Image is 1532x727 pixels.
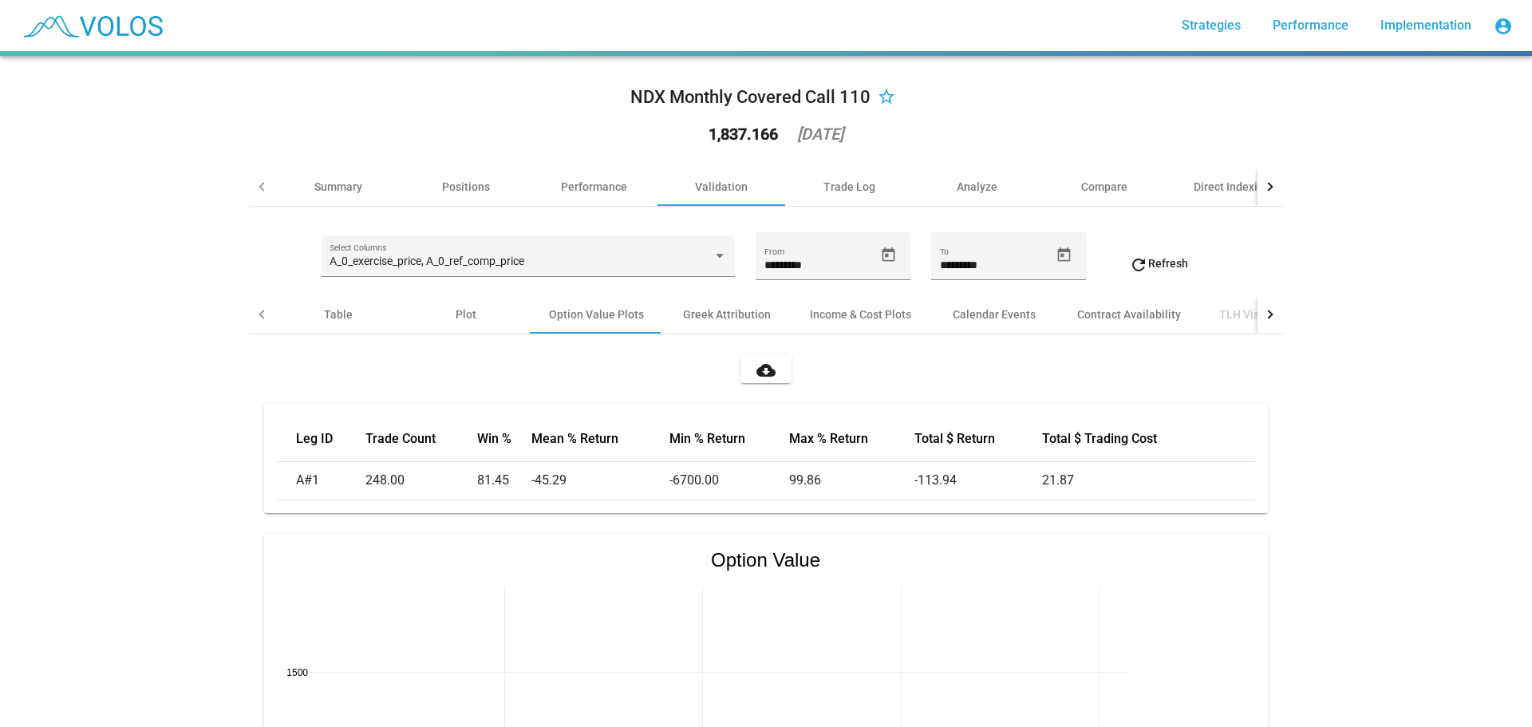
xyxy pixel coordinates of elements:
a: Strategies [1169,11,1254,40]
mat-icon: refresh [1129,255,1148,275]
span: Strategies [1182,18,1241,33]
td: 21.87 [1042,461,1254,500]
div: [DATE] [797,126,843,142]
div: Plot [456,306,476,322]
div: 1,837.166 [709,126,778,142]
th: Max % Return [789,417,914,461]
div: Calendar Events [953,306,1036,322]
th: Leg ID [277,417,365,461]
div: Contract Availability [1077,306,1181,322]
span: Implementation [1380,18,1471,33]
div: Positions [442,179,490,195]
td: -45.29 [531,461,669,500]
div: NDX Monthly Covered Call 110 [630,85,871,110]
div: Greek Attribution [683,306,771,322]
div: Compare [1081,179,1127,195]
img: blue_transparent.png [13,6,171,45]
th: Win % [477,417,531,461]
th: Total $ Trading Cost [1042,417,1254,461]
td: 99.86 [789,461,914,500]
button: Open calendar [875,241,902,269]
div: Summary [314,179,362,195]
td: 248.00 [365,461,476,500]
span: Refresh [1129,257,1188,270]
div: Analyze [957,179,997,195]
th: Total $ Return [914,417,1042,461]
mat-icon: star_border [877,89,896,108]
mat-icon: account_circle [1494,17,1513,36]
a: Performance [1260,11,1361,40]
td: -6700.00 [669,461,790,500]
button: Refresh [1116,249,1201,278]
span: A_0_exercise_price, A_0_ref_comp_price [330,255,524,267]
mat-icon: cloud_download [756,361,776,380]
span: Performance [1273,18,1348,33]
div: TLH Visualizations [1219,306,1316,322]
div: Trade Log [823,179,875,195]
div: Performance [561,179,627,195]
td: -113.94 [914,461,1042,500]
button: Open calendar [1050,241,1078,269]
div: Income & Cost Plots [810,306,911,322]
td: A#1 [277,461,365,500]
th: Mean % Return [531,417,669,461]
a: Implementation [1368,11,1484,40]
div: Direct Indexing [1194,179,1270,195]
div: Validation [695,179,748,195]
div: Table [324,306,353,322]
td: 81.45 [477,461,531,500]
div: Option Value Plots [549,306,644,322]
th: Trade Count [365,417,476,461]
th: Min % Return [669,417,790,461]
